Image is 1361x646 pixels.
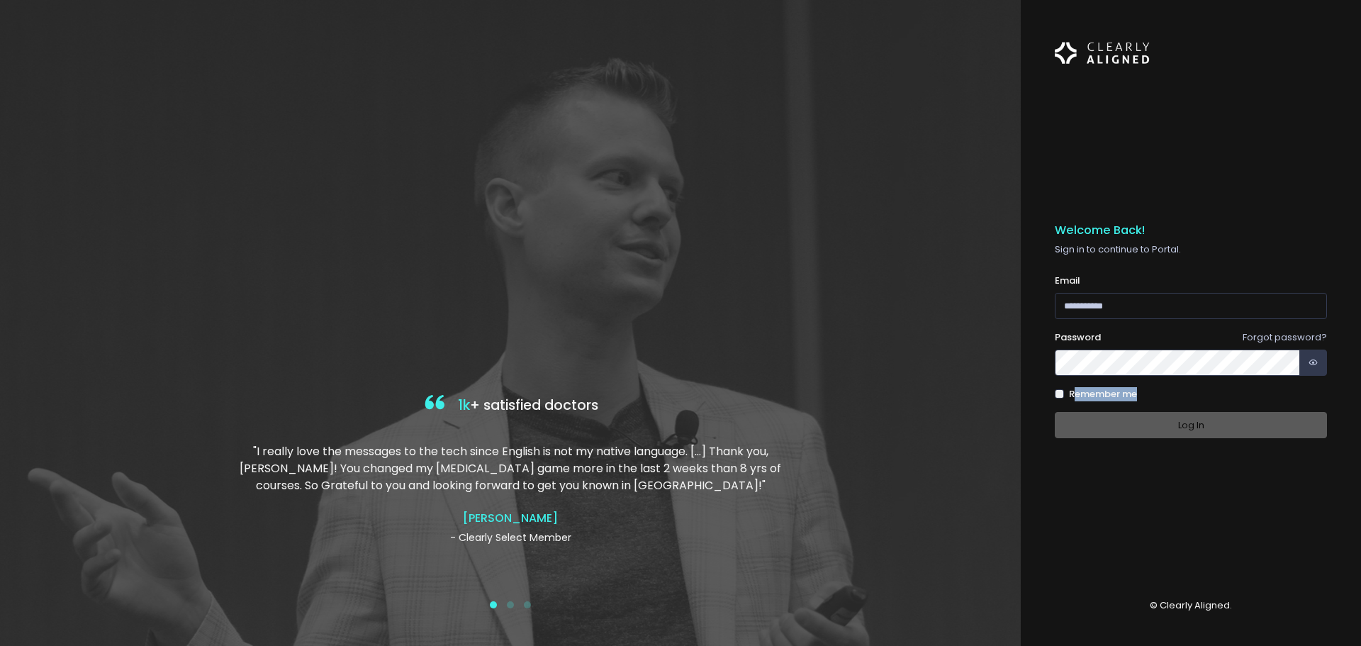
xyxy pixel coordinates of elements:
[1055,34,1150,72] img: Logo Horizontal
[1069,387,1137,401] label: Remember me
[236,530,785,545] p: - Clearly Select Member
[236,443,785,494] p: "I really love the messages to the tech since English is not my native language. […] Thank you, [...
[1055,330,1101,345] label: Password
[1055,274,1080,288] label: Email
[1055,223,1327,238] h5: Welcome Back!
[236,391,785,421] h4: + satisfied doctors
[458,396,470,415] span: 1k
[1055,598,1327,613] p: © Clearly Aligned.
[236,511,785,525] h4: [PERSON_NAME]
[1055,243,1327,257] p: Sign in to continue to Portal.
[1243,330,1327,344] a: Forgot password?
